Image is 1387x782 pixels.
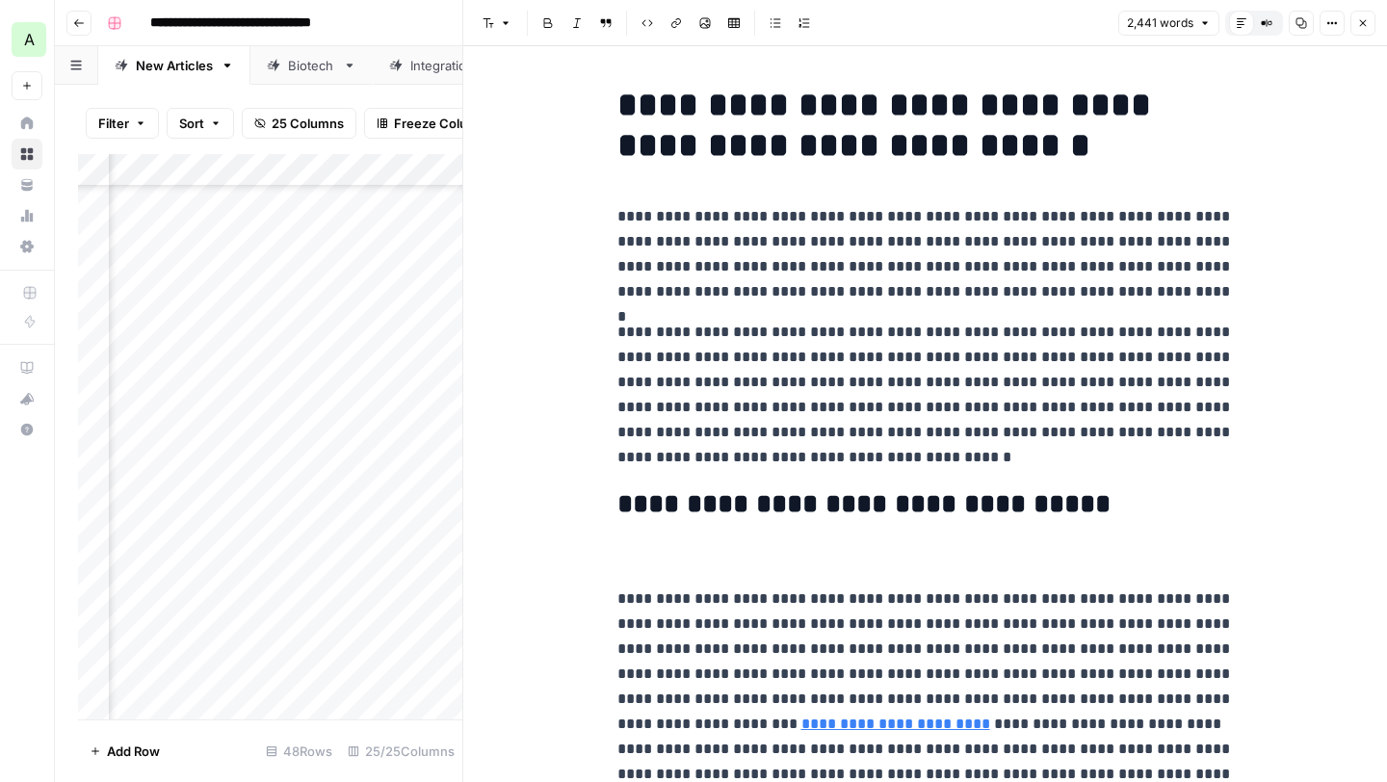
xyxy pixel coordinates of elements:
[12,108,42,139] a: Home
[288,56,335,75] div: Biotech
[250,46,373,85] a: Biotech
[12,200,42,231] a: Usage
[12,352,42,383] a: AirOps Academy
[179,114,204,133] span: Sort
[86,108,159,139] button: Filter
[410,56,516,75] div: Integration Pages
[272,114,344,133] span: 25 Columns
[136,56,213,75] div: New Articles
[394,114,493,133] span: Freeze Columns
[242,108,356,139] button: 25 Columns
[24,28,35,51] span: A
[12,139,42,169] a: Browse
[340,736,462,767] div: 25/25 Columns
[13,384,41,413] div: What's new?
[78,736,171,767] button: Add Row
[12,414,42,445] button: Help + Support
[167,108,234,139] button: Sort
[1127,14,1193,32] span: 2,441 words
[107,742,160,761] span: Add Row
[98,46,250,85] a: New Articles
[12,231,42,262] a: Settings
[364,108,506,139] button: Freeze Columns
[258,736,340,767] div: 48 Rows
[12,15,42,64] button: Workspace: Abacum
[12,383,42,414] button: What's new?
[12,169,42,200] a: Your Data
[1118,11,1219,36] button: 2,441 words
[373,46,554,85] a: Integration Pages
[98,114,129,133] span: Filter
